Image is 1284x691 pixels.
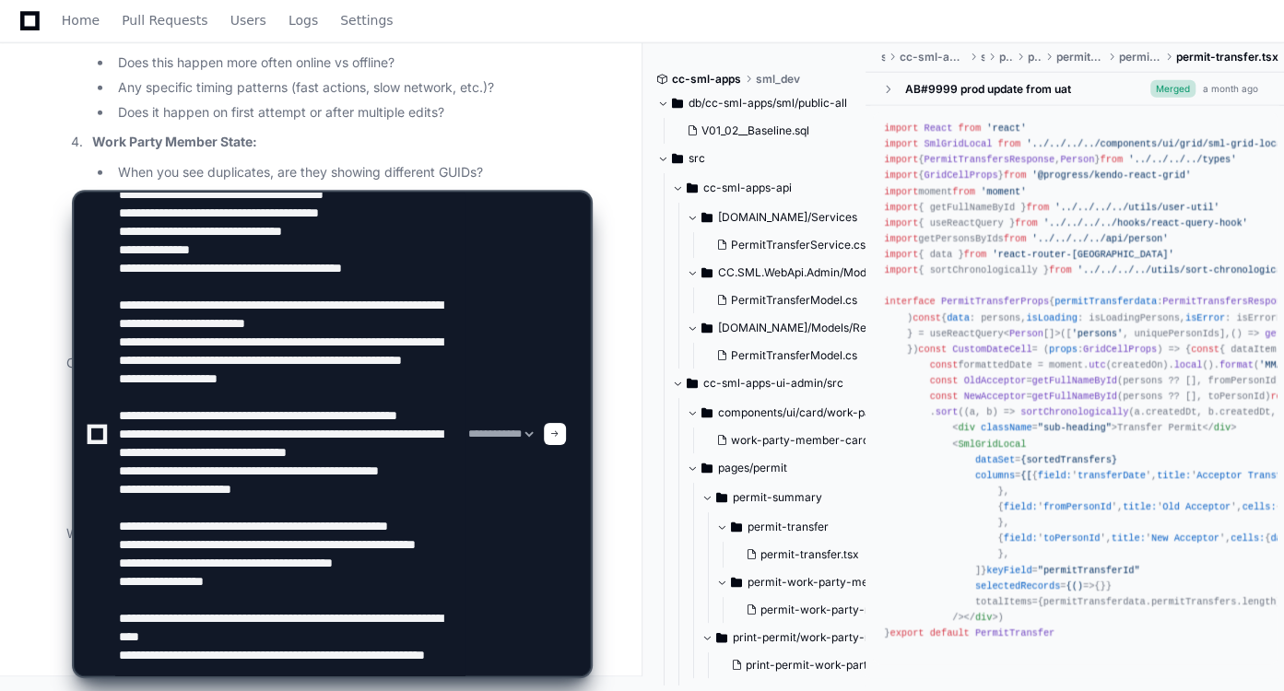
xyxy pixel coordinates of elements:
[122,15,207,26] span: Pull Requests
[289,15,318,26] span: Logs
[1118,50,1161,64] span: permit-transfer
[689,151,705,166] span: src
[672,72,741,87] span: cc-sml-apps
[112,77,590,99] li: Any specific timing patterns (fast actions, slow network, etc.)?
[880,50,885,64] span: src
[92,134,257,149] strong: Work Party Member State:
[958,123,981,134] span: from
[884,121,1266,657] div: { , } { } moment { getFullNameById } { useReactQuery } getPersonsByIds { data } { sortChronologic...
[1028,50,1042,64] span: permit
[884,138,918,149] span: import
[1176,50,1278,64] span: permit-transfer.tsx
[672,92,683,114] svg: Directory
[1056,50,1103,64] span: permit-summary
[924,138,992,149] span: SmlGridLocal
[112,102,590,123] li: Does it happen on first attempt or after multiple edits?
[657,144,853,173] button: src
[672,147,683,170] svg: Directory
[986,123,1026,134] span: 'react'
[1060,154,1094,165] span: Person
[701,123,809,138] span: V01_02__Baseline.sql
[904,81,1070,96] div: AB#9999 prod update from uat
[884,154,918,165] span: import
[689,96,847,111] span: db/cc-sml-apps/sml/public-all
[1100,154,1123,165] span: from
[112,53,590,74] li: Does this happen more often online vs offline?
[1128,154,1236,165] span: '../../../../types'
[1203,82,1258,96] div: a month ago
[657,88,853,118] button: db/cc-sml-apps/sml/public-all
[924,123,952,134] span: React
[900,50,965,64] span: cc-sml-apps-ui-admin
[756,72,800,87] span: sml_dev
[884,123,918,134] span: import
[1150,80,1196,98] span: Merged
[62,15,100,26] span: Home
[924,154,1054,165] span: PermitTransfersResponse
[679,118,842,144] button: V01_02__Baseline.sql
[980,50,984,64] span: src
[998,138,1021,149] span: from
[340,15,393,26] span: Settings
[230,15,266,26] span: Users
[999,50,1013,64] span: pages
